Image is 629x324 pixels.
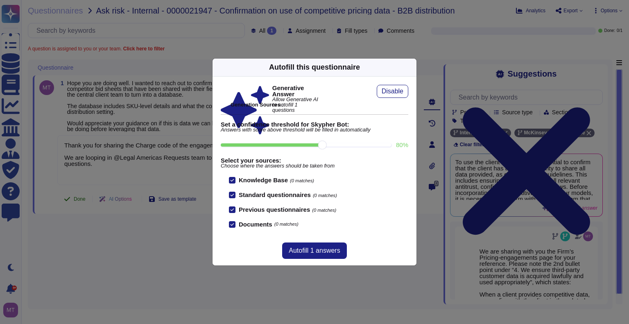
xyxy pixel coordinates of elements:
b: Documents [239,221,272,227]
span: Allow Generative AI to autofill 1 questions [272,97,321,113]
b: Previous questionnaires [239,206,310,213]
span: Answers with score above threshold will be filled in automatically [221,127,408,133]
span: (0 matches) [290,178,314,183]
b: Knowledge Base [239,177,288,184]
button: Disable [377,85,408,98]
b: Standard questionnaires [239,191,311,198]
div: Autofill this questionnaire [269,62,360,73]
button: Autofill 1 answers [282,242,346,259]
label: 80 % [396,142,408,148]
b: Generation Sources : [231,102,283,108]
b: Select your sources: [221,157,408,163]
span: Autofill 1 answers [289,247,340,254]
span: (0 matches) [313,193,337,198]
span: (0 matches) [274,222,299,227]
b: Generative Answer [272,85,321,97]
span: Choose where the answers should be taken from [221,163,408,169]
span: (0 matches) [312,208,336,213]
b: Set a confidence threshold for Skypher Bot: [221,121,408,127]
span: Disable [382,88,403,95]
